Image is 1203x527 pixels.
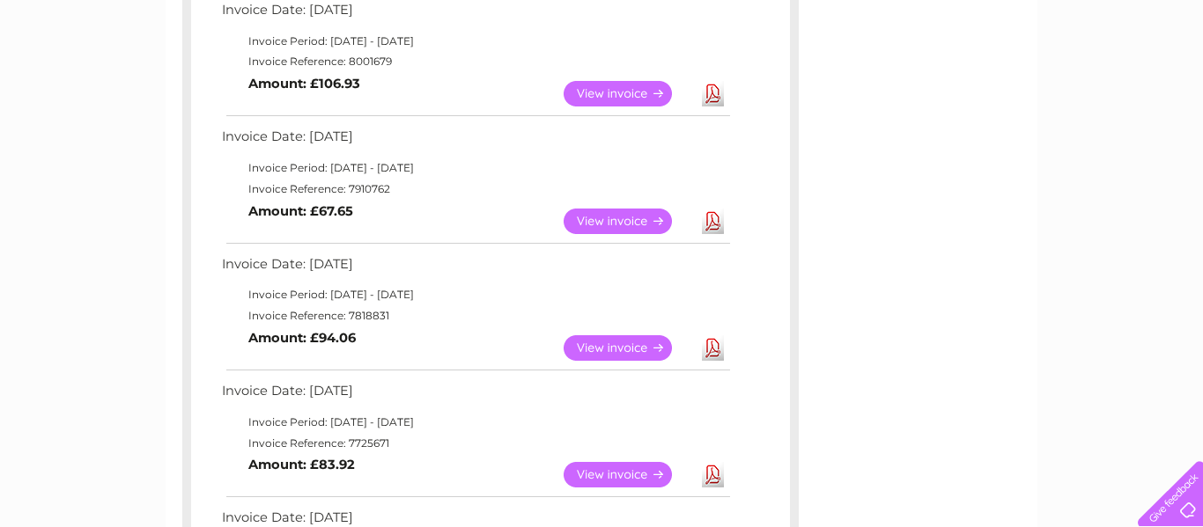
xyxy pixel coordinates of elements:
a: View [564,209,693,234]
a: View [564,335,693,361]
td: Invoice Period: [DATE] - [DATE] [218,284,733,305]
a: Download [702,335,724,361]
a: View [564,81,693,106]
a: Energy [937,75,976,88]
b: Amount: £83.92 [248,457,355,472]
a: Download [702,209,724,234]
td: Invoice Date: [DATE] [218,125,733,157]
td: Invoice Reference: 7725671 [218,433,733,454]
b: Amount: £94.06 [248,330,356,346]
img: logo.png [42,46,132,99]
b: Amount: £106.93 [248,76,360,91]
a: View [564,462,693,487]
td: Invoice Date: [DATE] [218,253,733,285]
td: Invoice Date: [DATE] [218,379,733,412]
a: Log out [1145,75,1186,88]
td: Invoice Reference: 7910762 [218,179,733,200]
a: Telecoms [986,75,1039,88]
a: 0333 014 3131 [871,9,993,31]
a: Contact [1086,75,1129,88]
a: Download [702,462,724,487]
b: Amount: £67.65 [248,203,353,219]
td: Invoice Period: [DATE] - [DATE] [218,31,733,52]
td: Invoice Period: [DATE] - [DATE] [218,157,733,179]
a: Water [893,75,926,88]
div: Clear Business is a trading name of Verastar Limited (registered in [GEOGRAPHIC_DATA] No. 3667643... [187,10,1019,85]
td: Invoice Reference: 7818831 [218,305,733,326]
a: Blog [1050,75,1075,88]
td: Invoice Reference: 8001679 [218,51,733,72]
td: Invoice Period: [DATE] - [DATE] [218,412,733,433]
a: Download [702,81,724,106]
